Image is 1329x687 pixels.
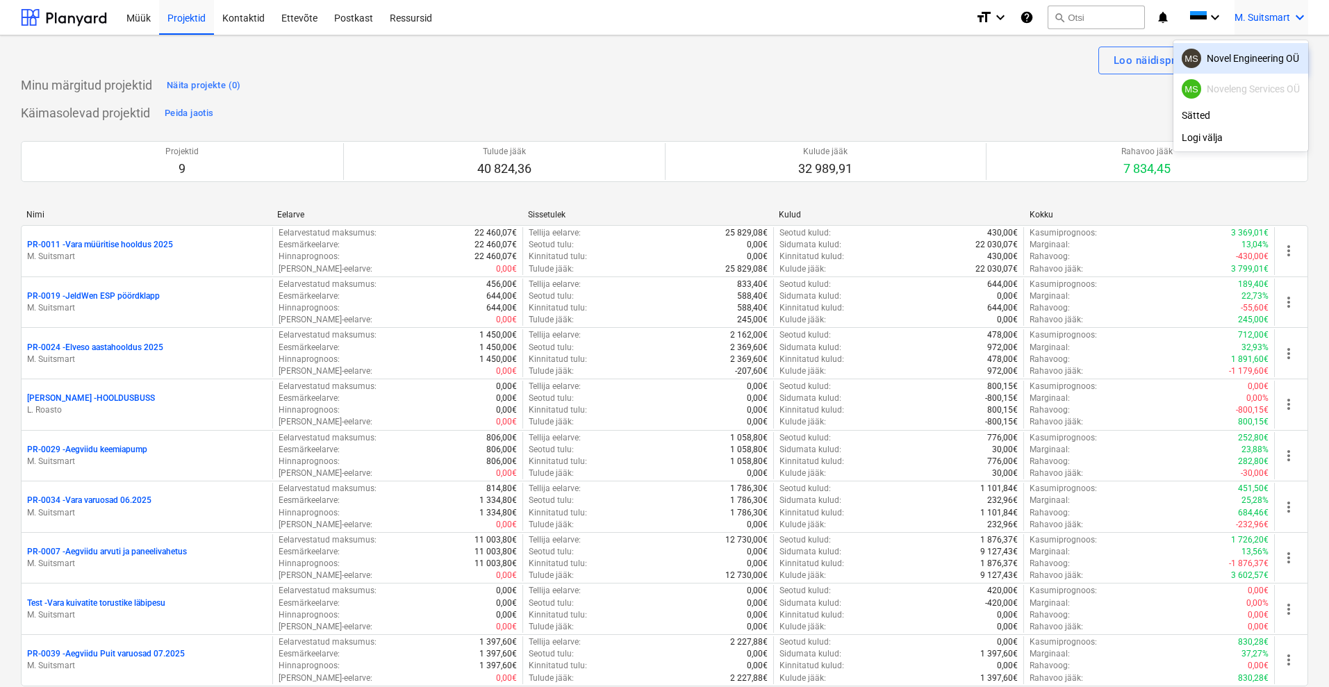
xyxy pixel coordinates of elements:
[1182,79,1201,99] div: Mikk Suitsmart
[1173,126,1308,149] div: Logi välja
[1182,49,1300,68] div: Novel Engineering OÜ
[1182,49,1201,68] div: Mikk Suitsmart
[1184,84,1198,94] span: MS
[1182,79,1300,99] div: Noveleng Services OÜ
[1184,53,1198,64] span: MS
[1173,104,1308,126] div: Sätted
